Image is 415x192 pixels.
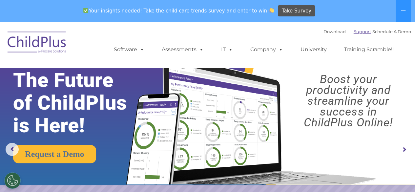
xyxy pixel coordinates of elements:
a: Take Survey [278,5,315,17]
img: ChildPlus by Procare Solutions [4,27,70,60]
a: Download [323,29,346,34]
a: Request a Demo [13,145,96,163]
a: Schedule A Demo [372,29,411,34]
a: Support [354,29,371,34]
button: Cookies Settings [4,172,21,189]
a: Software [107,43,151,56]
span: Take Survey [282,5,311,17]
span: Phone number [91,70,119,75]
font: | [323,29,411,34]
a: Assessments [155,43,210,56]
span: Your insights needed! Take the child care trends survey and enter to win! [81,4,277,17]
a: IT [215,43,239,56]
a: Training Scramble!! [338,43,400,56]
span: Last name [91,43,111,48]
rs-layer: Boost your productivity and streamline your success in ChildPlus Online! [287,74,410,128]
img: 👏 [269,8,274,13]
iframe: Chat Widget [308,121,415,192]
img: ✅ [83,8,88,13]
a: Company [244,43,290,56]
a: University [294,43,333,56]
rs-layer: The Future of ChildPlus is Here! [13,69,146,137]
